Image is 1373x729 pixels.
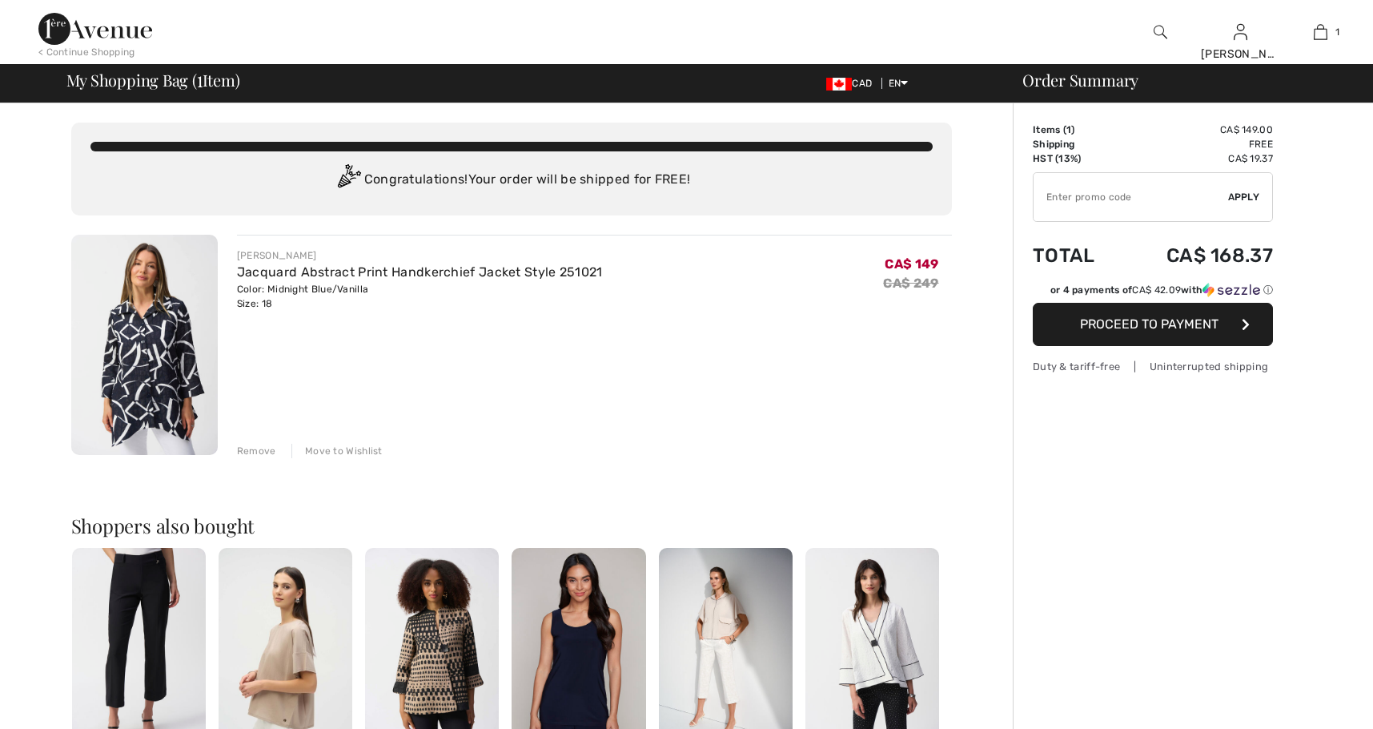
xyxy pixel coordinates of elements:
[1033,359,1273,374] div: Duty & tariff-free | Uninterrupted shipping
[1033,151,1121,166] td: HST (13%)
[1202,283,1260,297] img: Sezzle
[1066,124,1071,135] span: 1
[1080,316,1218,332] span: Proceed to Payment
[71,516,952,535] h2: Shoppers also bought
[1033,123,1121,137] td: Items ( )
[826,78,852,91] img: Canadian Dollar
[1335,25,1339,39] span: 1
[1314,22,1327,42] img: My Bag
[38,45,135,59] div: < Continue Shopping
[1234,22,1247,42] img: My Info
[332,164,364,196] img: Congratulation2.svg
[1033,283,1273,303] div: or 4 payments ofCA$ 42.09withSezzle Click to learn more about Sezzle
[1121,228,1273,283] td: CA$ 168.37
[1033,303,1273,346] button: Proceed to Payment
[66,72,240,88] span: My Shopping Bag ( Item)
[71,235,218,455] img: Jacquard Abstract Print Handkerchief Jacket Style 251021
[197,68,203,89] span: 1
[1121,137,1273,151] td: Free
[237,282,603,311] div: Color: Midnight Blue/Vanilla Size: 18
[826,78,878,89] span: CAD
[1154,22,1167,42] img: search the website
[90,164,933,196] div: Congratulations! Your order will be shipped for FREE!
[1121,151,1273,166] td: CA$ 19.37
[1201,46,1279,62] div: [PERSON_NAME]
[1132,284,1181,296] span: CA$ 42.09
[1034,173,1228,221] input: Promo code
[237,444,276,458] div: Remove
[1050,283,1273,297] div: or 4 payments of with
[1121,123,1273,137] td: CA$ 149.00
[883,276,938,291] s: CA$ 249
[291,444,383,458] div: Move to Wishlist
[1033,228,1121,283] td: Total
[1228,190,1260,204] span: Apply
[38,13,152,45] img: 1ère Avenue
[237,248,603,263] div: [PERSON_NAME]
[1281,22,1359,42] a: 1
[889,78,909,89] span: EN
[1234,24,1247,39] a: Sign In
[885,256,938,272] span: CA$ 149
[237,264,603,280] a: Jacquard Abstract Print Handkerchief Jacket Style 251021
[1033,137,1121,151] td: Shipping
[1003,72,1363,88] div: Order Summary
